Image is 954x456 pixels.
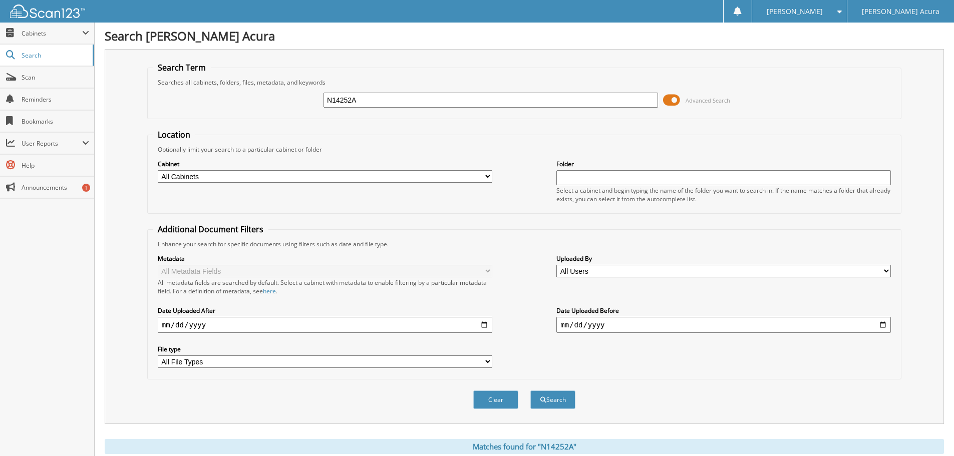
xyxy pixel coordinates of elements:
div: All metadata fields are searched by default. Select a cabinet with metadata to enable filtering b... [158,278,492,295]
span: Cabinets [22,29,82,38]
div: 1 [82,184,90,192]
div: Optionally limit your search to a particular cabinet or folder [153,145,896,154]
span: Bookmarks [22,117,89,126]
span: Scan [22,73,89,82]
div: Matches found for "N14252A" [105,439,944,454]
label: Date Uploaded Before [556,306,891,315]
span: Search [22,51,88,60]
span: Help [22,161,89,170]
span: Announcements [22,183,89,192]
span: Advanced Search [686,97,730,104]
span: User Reports [22,139,82,148]
div: Searches all cabinets, folders, files, metadata, and keywords [153,78,896,87]
h1: Search [PERSON_NAME] Acura [105,28,944,44]
label: Folder [556,160,891,168]
button: Search [530,390,575,409]
legend: Additional Document Filters [153,224,268,235]
input: start [158,317,492,333]
label: Cabinet [158,160,492,168]
label: Date Uploaded After [158,306,492,315]
span: Reminders [22,95,89,104]
span: [PERSON_NAME] [767,9,823,15]
span: [PERSON_NAME] Acura [862,9,939,15]
div: Enhance your search for specific documents using filters such as date and file type. [153,240,896,248]
legend: Location [153,129,195,140]
img: scan123-logo-white.svg [10,5,85,18]
div: Select a cabinet and begin typing the name of the folder you want to search in. If the name match... [556,186,891,203]
label: Uploaded By [556,254,891,263]
legend: Search Term [153,62,211,73]
label: File type [158,345,492,353]
button: Clear [473,390,518,409]
label: Metadata [158,254,492,263]
a: here [263,287,276,295]
input: end [556,317,891,333]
